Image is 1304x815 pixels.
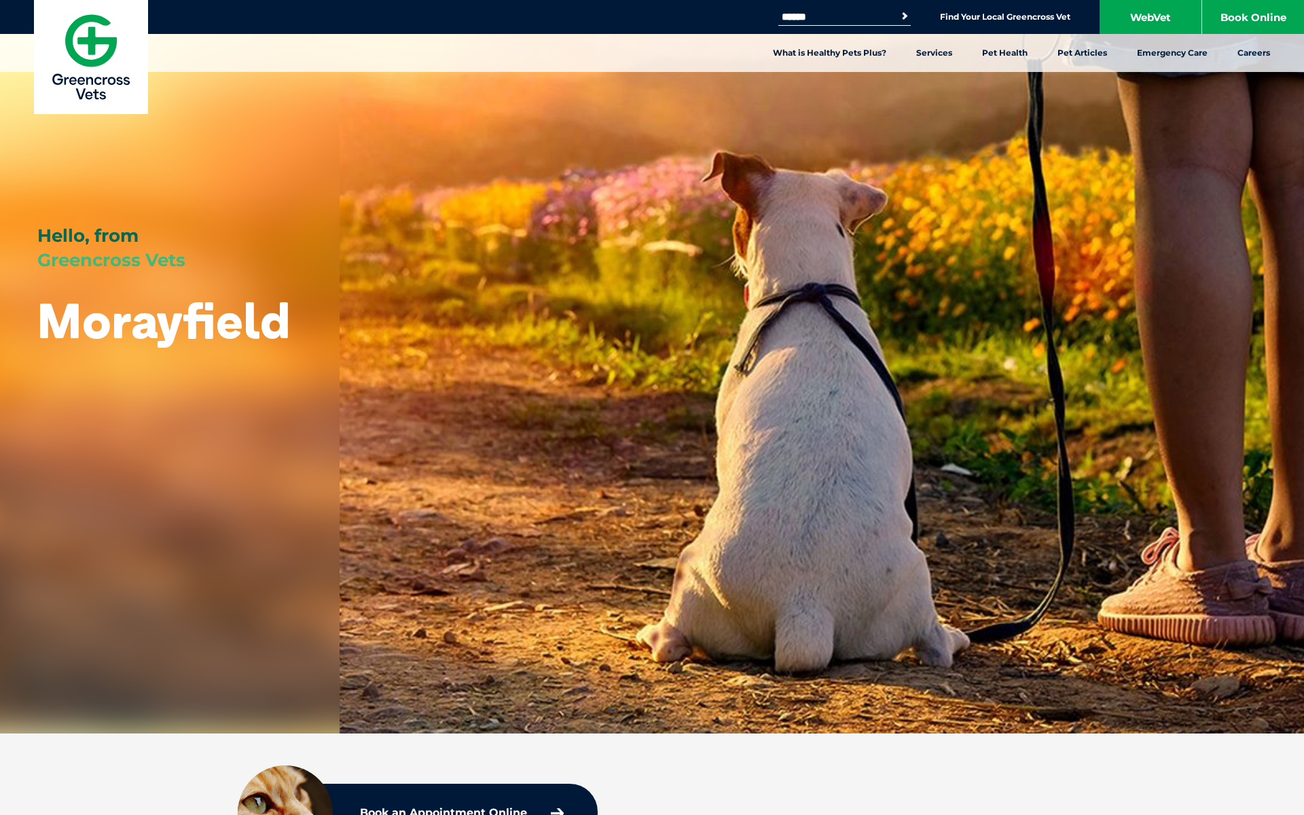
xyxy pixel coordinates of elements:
[940,12,1070,22] a: Find Your Local Greencross Vet
[898,10,911,23] button: Search
[1122,34,1222,72] a: Emergency Care
[37,249,185,271] span: Greencross Vets
[967,34,1043,72] a: Pet Health
[758,34,901,72] a: What is Healthy Pets Plus?
[901,34,967,72] a: Services
[1222,34,1285,72] a: Careers
[37,225,139,247] span: Hello, from
[1043,34,1122,72] a: Pet Articles
[37,293,290,347] h1: Morayfield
